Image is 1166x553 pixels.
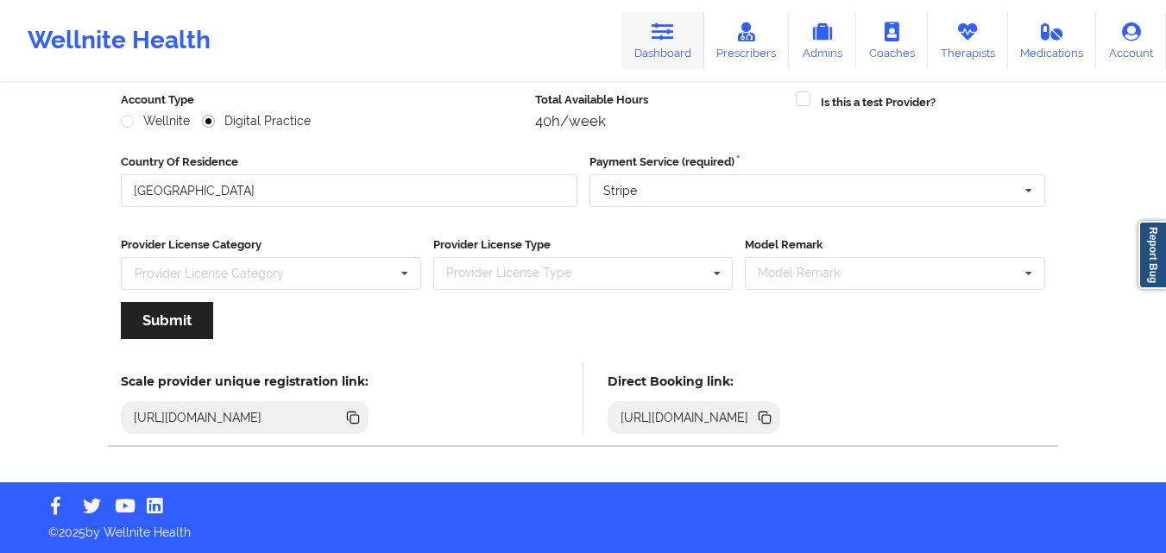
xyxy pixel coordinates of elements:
a: Report Bug [1138,221,1166,289]
label: Model Remark [745,236,1045,254]
label: Wellnite [121,114,190,129]
div: Stripe [603,185,637,197]
label: Account Type [121,91,523,109]
div: [URL][DOMAIN_NAME] [127,409,269,426]
label: Provider License Type [433,236,734,254]
a: Coaches [856,12,928,69]
a: Dashboard [621,12,704,69]
h5: Direct Booking link: [608,374,781,389]
a: Account [1096,12,1166,69]
div: Model Remark [753,263,865,283]
div: 40h/week [535,112,785,129]
label: Total Available Hours [535,91,785,109]
label: Provider License Category [121,236,421,254]
a: Medications [1008,12,1097,69]
div: [URL][DOMAIN_NAME] [614,409,756,426]
div: Provider License Type [442,263,596,283]
label: Is this a test Provider? [821,94,936,111]
label: Digital Practice [202,114,311,129]
button: Submit [121,302,213,339]
p: © 2025 by Wellnite Health [36,512,1130,541]
h5: Scale provider unique registration link: [121,374,369,389]
a: Therapists [928,12,1008,69]
label: Country Of Residence [121,154,577,171]
a: Prescribers [704,12,790,69]
div: Provider License Category [135,267,284,280]
a: Admins [789,12,856,69]
label: Payment Service (required) [589,154,1046,171]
